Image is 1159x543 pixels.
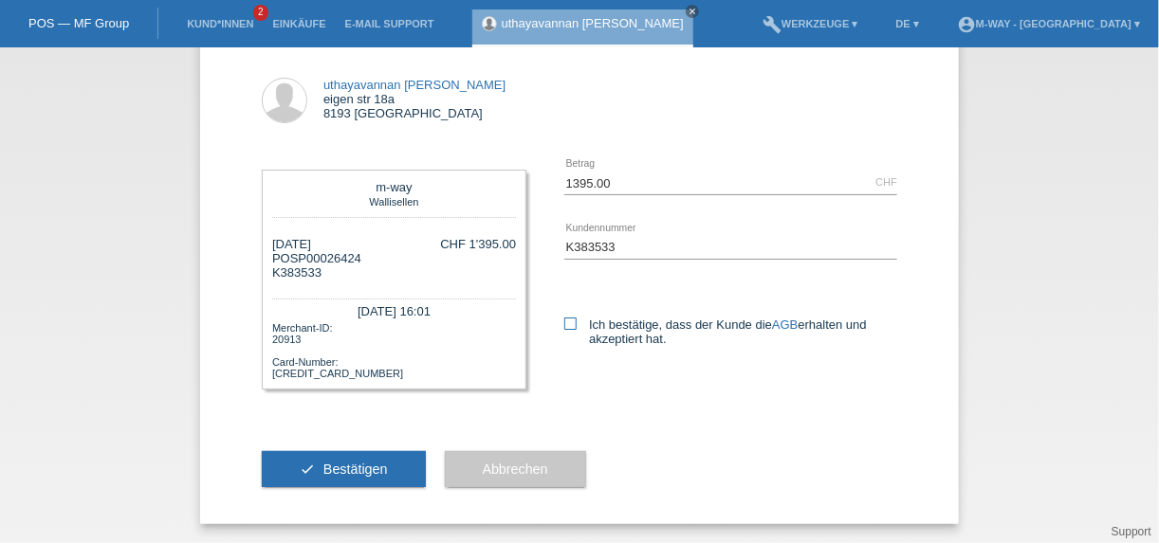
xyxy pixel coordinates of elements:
a: Kund*innen [177,18,263,29]
a: Support [1112,525,1151,538]
a: DE ▾ [887,18,929,29]
span: K383533 [272,265,322,280]
span: 2 [253,5,268,21]
a: account_circlem-way - [GEOGRAPHIC_DATA] ▾ [947,18,1150,29]
div: [DATE] POSP00026424 [272,237,361,280]
div: CHF 1'395.00 [440,237,516,251]
div: eigen str 18a 8193 [GEOGRAPHIC_DATA] [323,78,506,120]
div: Wallisellen [277,194,511,208]
a: close [686,5,699,18]
button: Abbrechen [445,451,586,487]
a: uthayavannan [PERSON_NAME] [502,16,684,30]
span: Bestätigen [323,462,388,477]
a: buildWerkzeuge ▾ [753,18,868,29]
label: Ich bestätige, dass der Kunde die erhalten und akzeptiert hat. [564,317,897,346]
span: Abbrechen [483,462,548,477]
a: E-Mail Support [336,18,444,29]
div: Merchant-ID: 20913 Card-Number: [CREDIT_CARD_NUMBER] [272,320,516,379]
button: check Bestätigen [262,451,426,487]
a: POS — MF Group [28,16,129,30]
div: [DATE] 16:01 [272,299,516,320]
i: close [688,7,697,16]
div: CHF [875,176,897,188]
i: build [763,15,782,34]
a: AGB [772,317,798,332]
div: m-way [277,180,511,194]
a: Einkäufe [263,18,335,29]
i: check [300,462,315,477]
a: uthayavannan [PERSON_NAME] [323,78,506,92]
i: account_circle [957,15,976,34]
